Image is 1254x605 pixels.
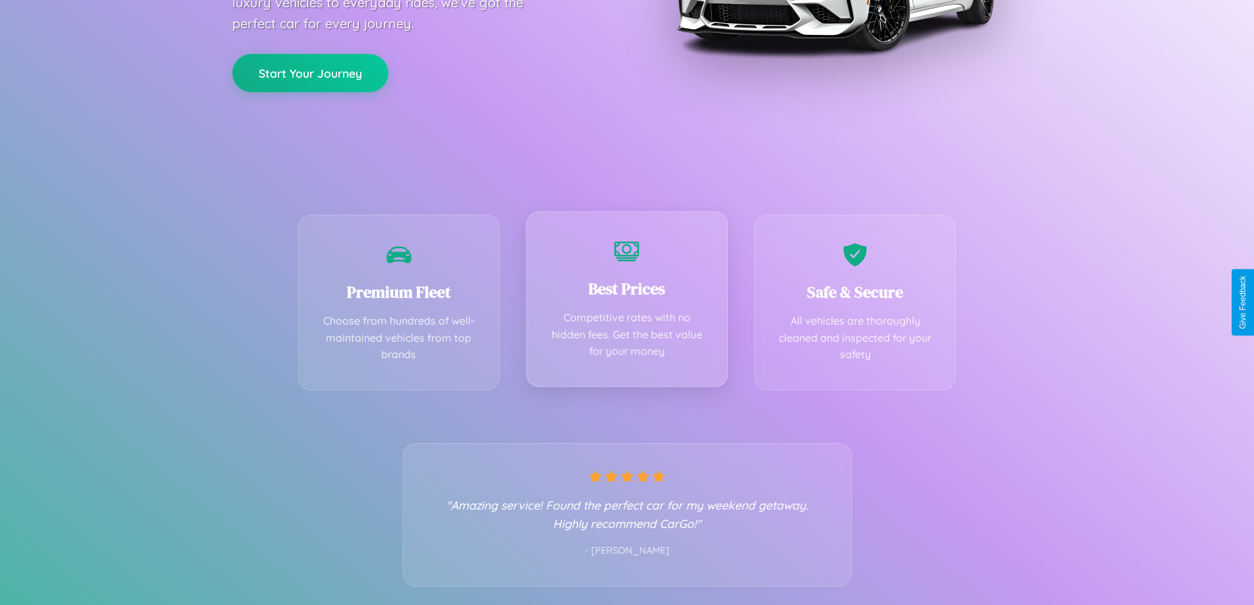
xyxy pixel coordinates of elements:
p: Competitive rates with no hidden fees. Get the best value for your money [546,309,708,360]
p: Choose from hundreds of well-maintained vehicles from top brands [319,313,480,363]
p: "Amazing service! Found the perfect car for my weekend getaway. Highly recommend CarGo!" [430,496,825,533]
button: Start Your Journey [232,54,388,92]
p: - [PERSON_NAME] [430,542,825,560]
p: All vehicles are thoroughly cleaned and inspected for your safety [775,313,936,363]
h3: Premium Fleet [319,281,480,303]
h3: Safe & Secure [775,281,936,303]
h3: Best Prices [546,278,708,300]
div: Give Feedback [1238,276,1247,329]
